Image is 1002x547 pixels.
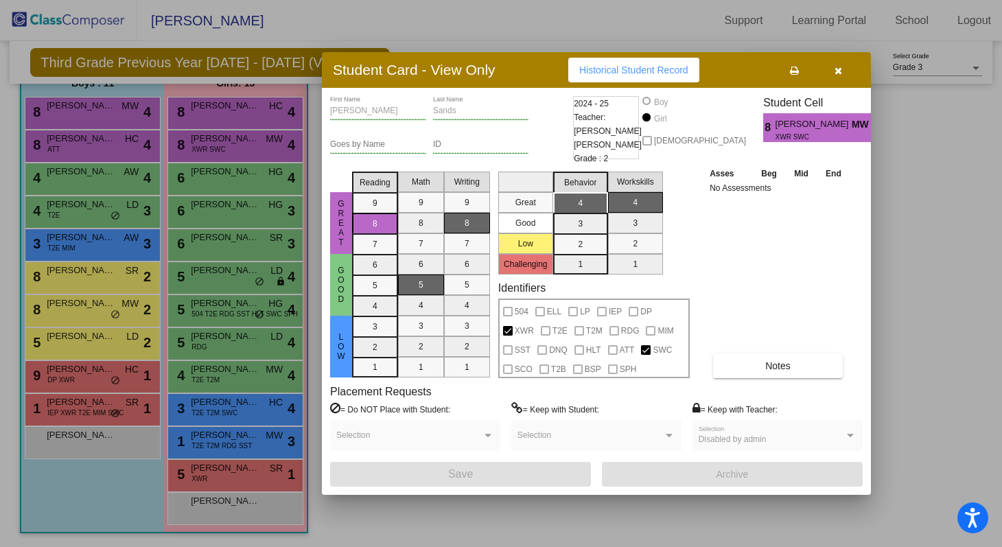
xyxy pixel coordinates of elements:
span: IEP [609,303,622,320]
span: Grade : 2 [574,152,608,165]
span: 504 [515,303,528,320]
span: XWR SWC [776,132,842,142]
span: 2024 - 25 [574,97,609,110]
label: = Keep with Teacher: [692,402,778,416]
button: Notes [713,353,843,378]
span: SPH [620,361,637,377]
h3: Student Card - View Only [333,61,496,78]
label: Placement Requests [330,385,432,398]
span: MW [852,117,871,132]
span: Notes [765,360,791,371]
th: End [817,166,850,181]
span: MIM [657,323,673,339]
th: Mid [786,166,817,181]
span: Great [335,199,347,247]
button: Archive [602,462,863,487]
h3: Student Cell [763,96,883,109]
label: = Keep with Student: [511,402,599,416]
span: Good [335,266,347,304]
th: Asses [706,166,752,181]
span: [DEMOGRAPHIC_DATA] [654,132,746,149]
span: Archive [716,469,749,480]
div: Girl [653,113,667,125]
span: Historical Student Record [579,65,688,75]
span: T2M [586,323,603,339]
span: T2E [552,323,568,339]
span: [PERSON_NAME] [PERSON_NAME] [776,117,852,132]
span: Save [448,468,473,480]
span: XWR [515,323,534,339]
span: 8 [763,119,775,136]
button: Save [330,462,591,487]
span: 4 [871,119,883,136]
span: Teacher: [PERSON_NAME] [PERSON_NAME] [574,110,642,152]
td: No Assessments [706,181,850,195]
span: ELL [547,303,561,320]
th: Beg [752,166,785,181]
span: HLT [586,342,601,358]
div: Boy [653,96,668,108]
span: T2B [551,361,566,377]
span: LP [580,303,590,320]
input: goes by name [330,140,426,150]
span: Low [335,332,347,361]
span: Disabled by admin [699,434,767,444]
label: = Do NOT Place with Student: [330,402,450,416]
span: BSP [585,361,601,377]
span: SWC [653,342,672,358]
span: SCO [515,361,533,377]
span: ATT [620,342,635,358]
span: DP [640,303,652,320]
span: DNQ [549,342,568,358]
span: SST [515,342,531,358]
label: Identifiers [498,281,546,294]
button: Historical Student Record [568,58,699,82]
span: RDG [621,323,640,339]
